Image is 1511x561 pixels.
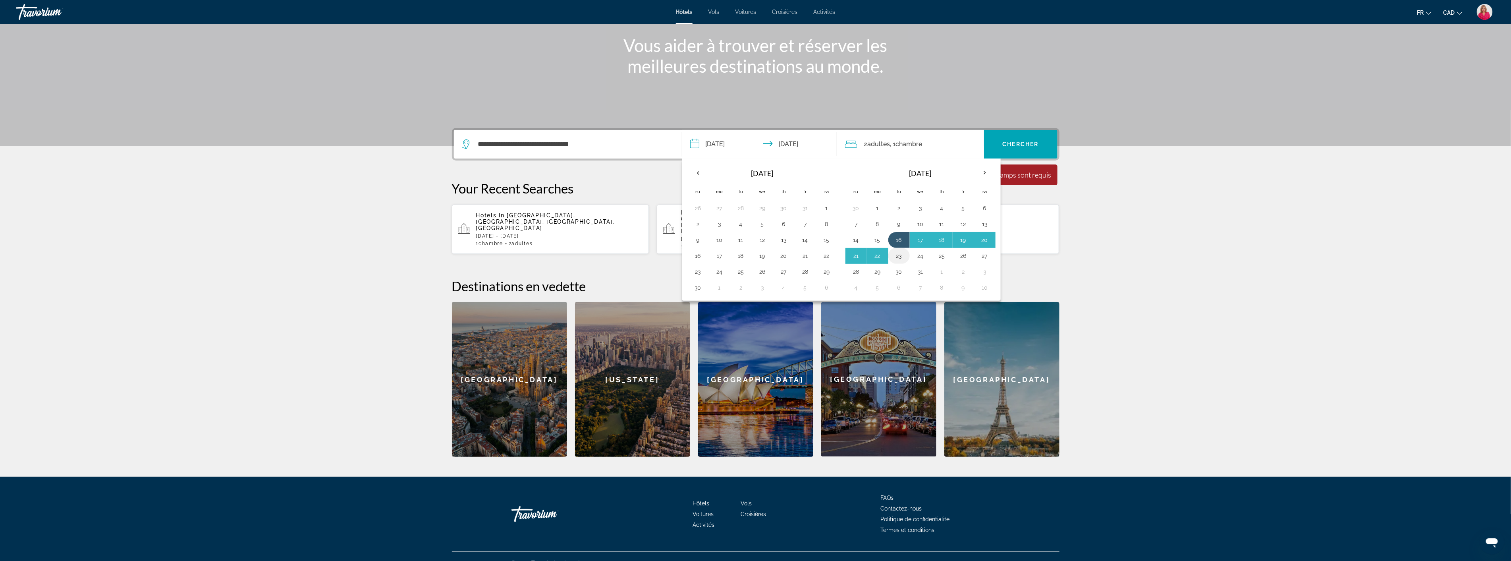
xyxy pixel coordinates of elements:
button: Day 9 [893,219,905,230]
div: Search widget [454,130,1058,159]
button: Day 6 [820,282,833,293]
div: [US_STATE] [575,302,690,457]
button: Day 8 [820,219,833,230]
button: Day 30 [778,203,790,214]
button: Day 4 [936,203,948,214]
a: Hôtels [676,9,693,15]
button: Day 19 [756,250,769,261]
button: Day 10 [713,234,726,246]
button: Day 4 [778,282,790,293]
a: Contactez-nous [881,505,922,512]
a: Activités [693,522,714,528]
button: Day 9 [692,234,704,246]
p: Your Recent Searches [452,180,1059,196]
button: Day 1 [871,203,884,214]
button: Day 11 [735,234,747,246]
button: Change currency [1443,7,1463,18]
button: Day 14 [799,234,812,246]
span: Croisières [741,511,766,517]
iframe: Bouton de lancement de la fenêtre de messagerie [1479,529,1505,555]
button: Day 7 [850,219,863,230]
span: Adultes [868,140,890,148]
a: Activités [814,9,836,15]
h2: Destinations en vedette [452,278,1059,294]
button: Day 13 [778,234,790,246]
a: Vols [741,500,752,507]
button: Day 22 [820,250,833,261]
button: Day 2 [957,266,970,277]
button: Day 1 [936,266,948,277]
span: fr [1417,10,1424,16]
button: Travelers: 2 adults, 0 children [837,130,984,159]
button: Day 31 [799,203,812,214]
button: Day 26 [756,266,769,277]
span: Hotels in [476,212,505,219]
div: [GEOGRAPHIC_DATA] [821,302,936,457]
th: [DATE] [709,164,816,183]
span: 2 [864,139,890,150]
span: CAD [1443,10,1455,16]
button: Day 23 [893,250,905,261]
a: [GEOGRAPHIC_DATA] [821,302,936,457]
button: Day 26 [692,203,704,214]
button: Day 3 [978,266,991,277]
button: Day 21 [799,250,812,261]
span: Chambre [896,140,922,148]
button: Day 20 [978,234,991,246]
button: Day 17 [713,250,726,261]
button: Previous month [687,164,709,182]
h1: Vous aider à trouver et réserver les meilleures destinations au monde. [607,35,905,76]
button: Day 18 [735,250,747,261]
button: Day 24 [914,250,927,261]
button: Day 12 [957,219,970,230]
button: Day 27 [978,250,991,261]
span: 2 [509,241,533,246]
span: Croisières [772,9,798,15]
button: Day 25 [735,266,747,277]
button: Chercher [984,130,1058,159]
span: Politique de confidentialité [881,516,950,522]
span: and Nearby Hotels [681,222,835,234]
button: Day 18 [936,234,948,246]
button: Day 16 [692,250,704,261]
a: Vols [708,9,720,15]
button: Day 5 [871,282,884,293]
button: Hotels in [GEOGRAPHIC_DATA], [GEOGRAPHIC_DATA], [GEOGRAPHIC_DATA], [GEOGRAPHIC_DATA][DATE] - [DAT... [452,204,649,254]
a: FAQs [881,495,894,501]
span: Chercher [1003,141,1039,147]
button: Day 5 [799,282,812,293]
span: 1 [681,244,708,250]
button: Day 3 [914,203,927,214]
button: Day 4 [735,219,747,230]
button: Day 30 [850,203,863,214]
button: Day 5 [756,219,769,230]
button: Day 23 [692,266,704,277]
button: User Menu [1474,4,1495,20]
a: Hôtels [693,500,709,507]
button: Day 5 [957,203,970,214]
button: Day 28 [799,266,812,277]
button: Day 22 [871,250,884,261]
img: 2Q== [1477,4,1493,20]
span: Chambre [479,241,503,246]
button: Day 8 [871,219,884,230]
button: Day 30 [893,266,905,277]
button: Day 10 [914,219,927,230]
span: [GEOGRAPHIC_DATA], [GEOGRAPHIC_DATA], [GEOGRAPHIC_DATA], [GEOGRAPHIC_DATA] [476,212,615,231]
button: Day 30 [692,282,704,293]
button: Day 7 [799,219,812,230]
button: Day 11 [936,219,948,230]
button: [PERSON_NAME][GEOGRAPHIC_DATA] [US_STATE] ([US_STATE][GEOGRAPHIC_DATA], [GEOGRAPHIC_DATA], [GEOGR... [657,204,854,254]
a: Voitures [693,511,714,517]
button: Day 21 [850,250,863,261]
a: [GEOGRAPHIC_DATA] [698,302,813,457]
button: Day 9 [957,282,970,293]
